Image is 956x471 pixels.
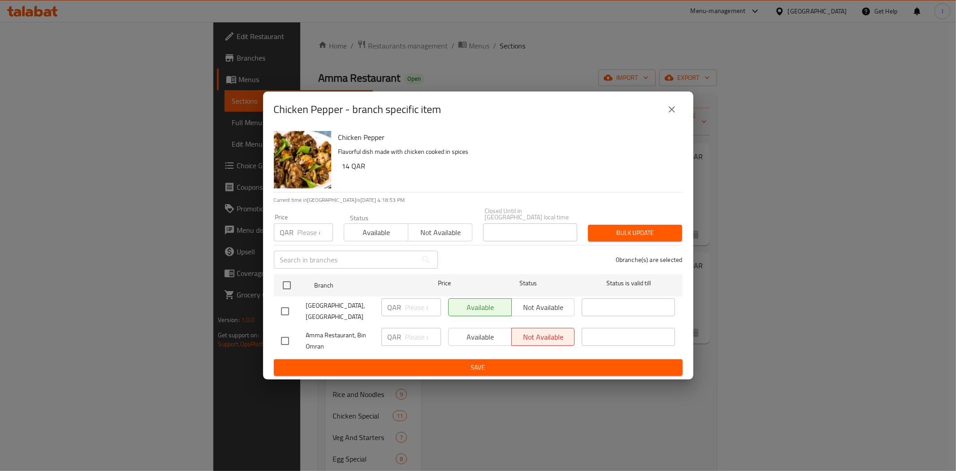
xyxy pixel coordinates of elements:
[274,131,331,188] img: Chicken Pepper
[298,223,333,241] input: Please enter price
[616,255,683,264] p: 0 branche(s) are selected
[274,359,683,376] button: Save
[306,330,374,352] span: Amma Restaurant, Bin Omran
[388,331,402,342] p: QAR
[306,300,374,323] span: [GEOGRAPHIC_DATA], [GEOGRAPHIC_DATA]
[408,223,472,241] button: Not available
[481,278,575,289] span: Status
[274,251,417,269] input: Search in branches
[338,146,675,157] p: Flavorful dish made with chicken cooked in spices
[348,226,405,239] span: Available
[274,102,441,117] h2: Chicken Pepper - branch specific item
[314,280,407,291] span: Branch
[588,225,682,241] button: Bulk update
[415,278,474,289] span: Price
[281,362,675,373] span: Save
[405,328,441,346] input: Please enter price
[280,227,294,238] p: QAR
[344,223,408,241] button: Available
[582,278,675,289] span: Status is valid till
[274,196,683,204] p: Current time in [GEOGRAPHIC_DATA] is [DATE] 4:18:53 PM
[342,160,675,172] h6: 14 QAR
[388,302,402,313] p: QAR
[405,298,441,316] input: Please enter price
[412,226,469,239] span: Not available
[661,99,683,120] button: close
[338,131,675,144] h6: Chicken Pepper
[595,227,675,239] span: Bulk update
